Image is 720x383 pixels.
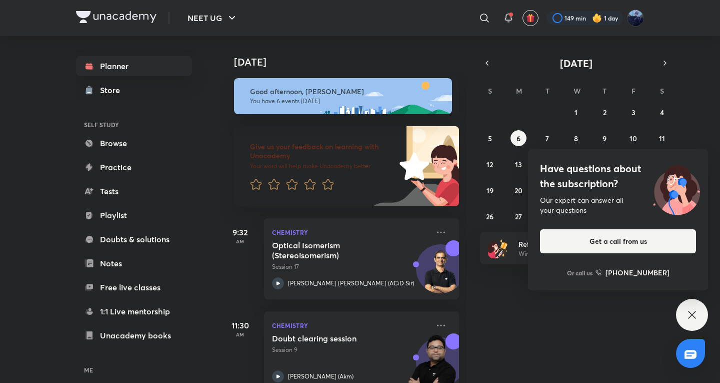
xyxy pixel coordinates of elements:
[181,8,244,28] button: NEET UG
[540,229,696,253] button: Get a call from us
[76,325,192,345] a: Unacademy books
[250,97,443,105] p: You have 6 events [DATE]
[76,229,192,249] a: Doubts & solutions
[76,56,192,76] a: Planner
[660,108,664,117] abbr: October 4, 2025
[545,86,549,96] abbr: Tuesday
[272,319,429,331] p: Chemistry
[625,130,641,146] button: October 10, 2025
[518,239,641,249] h6: Refer friends
[515,160,522,169] abbr: October 13, 2025
[539,130,555,146] button: October 7, 2025
[659,134,665,143] abbr: October 11, 2025
[514,186,522,195] abbr: October 20, 2025
[625,104,641,120] button: October 3, 2025
[660,86,664,96] abbr: Saturday
[510,130,526,146] button: October 6, 2025
[482,208,498,224] button: October 26, 2025
[510,208,526,224] button: October 27, 2025
[486,212,493,221] abbr: October 26, 2025
[76,116,192,133] h6: SELF STUDY
[76,253,192,273] a: Notes
[288,372,353,381] p: [PERSON_NAME] (Akm)
[540,161,696,191] h4: Have questions about the subscription?
[510,182,526,198] button: October 20, 2025
[596,104,612,120] button: October 2, 2025
[605,267,669,278] h6: [PHONE_NUMBER]
[596,130,612,146] button: October 9, 2025
[100,84,126,96] div: Store
[592,13,602,23] img: streak
[568,130,584,146] button: October 8, 2025
[272,345,429,354] p: Session 9
[220,226,260,238] h5: 9:32
[234,56,469,68] h4: [DATE]
[515,212,522,221] abbr: October 27, 2025
[288,279,414,288] p: [PERSON_NAME] [PERSON_NAME] (ACiD Sir)
[595,267,669,278] a: [PHONE_NUMBER]
[272,262,429,271] p: Session 17
[76,301,192,321] a: 1:1 Live mentorship
[494,56,658,70] button: [DATE]
[654,130,670,146] button: October 11, 2025
[220,331,260,337] p: AM
[488,86,492,96] abbr: Sunday
[482,182,498,198] button: October 19, 2025
[482,156,498,172] button: October 12, 2025
[560,57,592,70] span: [DATE]
[629,134,637,143] abbr: October 10, 2025
[631,108,635,117] abbr: October 3, 2025
[76,181,192,201] a: Tests
[76,361,192,378] h6: ME
[518,249,641,258] p: Win a laptop, vouchers & more
[272,240,396,260] h5: Optical Isomerism (Stereoisomerism)
[603,108,606,117] abbr: October 2, 2025
[602,86,606,96] abbr: Thursday
[631,86,635,96] abbr: Friday
[567,268,592,277] p: Or call us
[486,186,493,195] abbr: October 19, 2025
[220,238,260,244] p: AM
[602,134,606,143] abbr: October 9, 2025
[545,134,549,143] abbr: October 7, 2025
[573,86,580,96] abbr: Wednesday
[76,277,192,297] a: Free live classes
[76,133,192,153] a: Browse
[516,134,520,143] abbr: October 6, 2025
[645,161,708,215] img: ttu_illustration_new.svg
[574,108,577,117] abbr: October 1, 2025
[627,10,644,27] img: Kushagra Singh
[76,205,192,225] a: Playlist
[220,319,260,331] h5: 11:30
[250,142,396,160] h6: Give us your feedback on learning with Unacademy
[488,238,508,258] img: referral
[654,104,670,120] button: October 4, 2025
[486,160,493,169] abbr: October 12, 2025
[76,11,156,26] a: Company Logo
[250,162,396,170] p: Your word will help make Unacademy better
[540,195,696,215] div: Our expert can answer all your questions
[272,226,429,238] p: Chemistry
[510,156,526,172] button: October 13, 2025
[522,10,538,26] button: avatar
[488,134,492,143] abbr: October 5, 2025
[365,126,459,206] img: feedback_image
[76,11,156,23] img: Company Logo
[568,104,584,120] button: October 1, 2025
[272,333,396,343] h5: Doubt clearing session
[574,134,578,143] abbr: October 8, 2025
[482,130,498,146] button: October 5, 2025
[516,86,522,96] abbr: Monday
[416,250,464,298] img: Avatar
[76,80,192,100] a: Store
[76,157,192,177] a: Practice
[526,14,535,23] img: avatar
[250,87,443,96] h6: Good afternoon, [PERSON_NAME]
[234,78,452,114] img: afternoon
